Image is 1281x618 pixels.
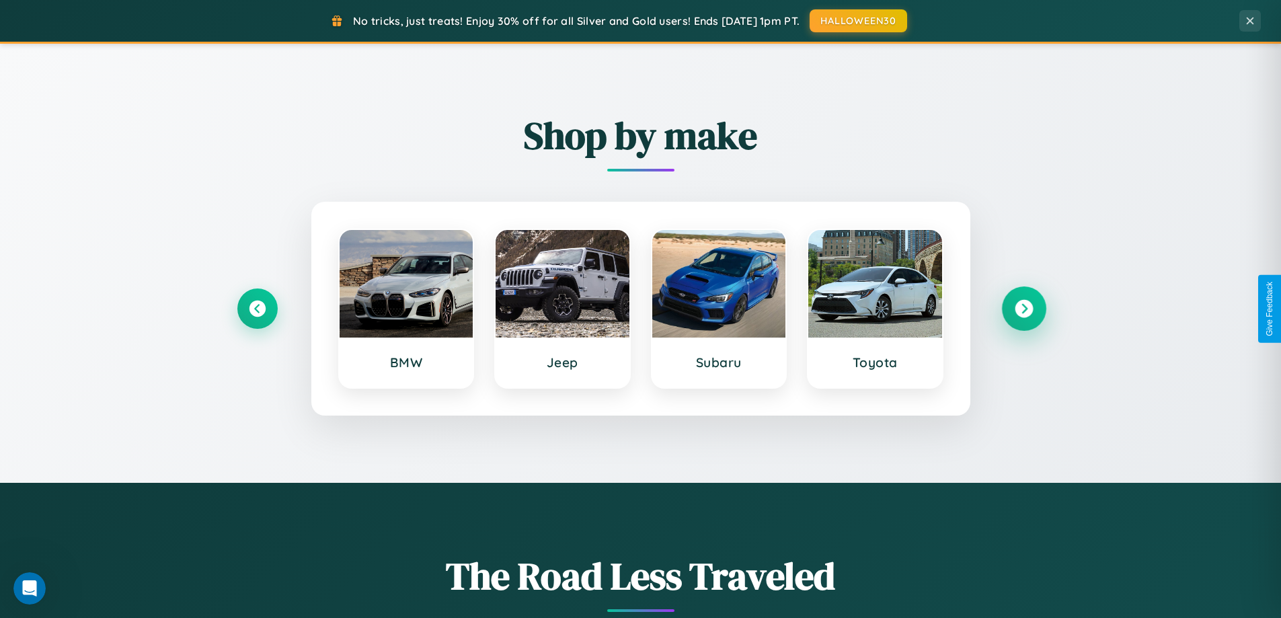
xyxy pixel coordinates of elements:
[237,110,1044,161] h2: Shop by make
[822,354,929,371] h3: Toyota
[1265,282,1274,336] div: Give Feedback
[666,354,773,371] h3: Subaru
[237,550,1044,602] h1: The Road Less Traveled
[353,14,800,28] span: No tricks, just treats! Enjoy 30% off for all Silver and Gold users! Ends [DATE] 1pm PT.
[13,572,46,605] iframe: Intercom live chat
[810,9,907,32] button: HALLOWEEN30
[353,354,460,371] h3: BMW
[509,354,616,371] h3: Jeep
